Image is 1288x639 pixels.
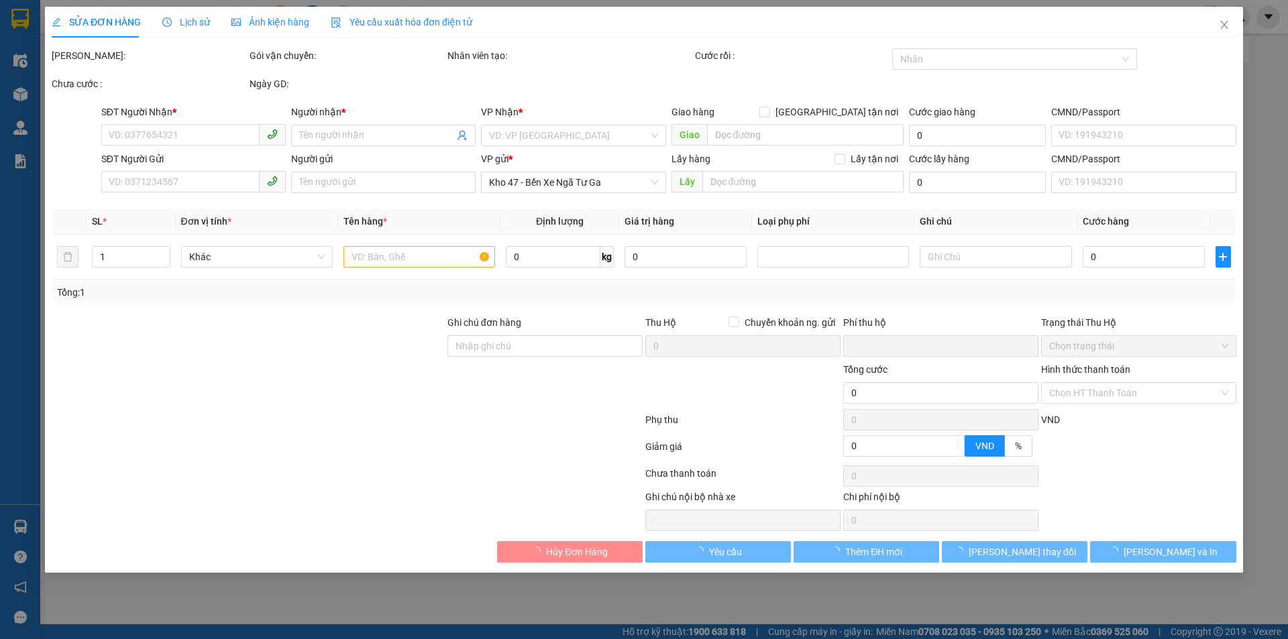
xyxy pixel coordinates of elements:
span: phone [267,176,278,186]
span: Tên hàng [343,216,387,227]
span: SỬA ĐƠN HÀNG [52,17,141,27]
input: Dọc đường [702,171,904,192]
div: Cước rồi : [695,48,890,63]
span: Giao hàng [672,107,714,117]
span: Kho 47 - Bến Xe Ngã Tư Ga [490,172,658,192]
input: Cước lấy hàng [909,172,1046,193]
span: Ảnh kiện hàng [231,17,309,27]
div: Ngày GD: [250,76,445,91]
div: Ghi chú nội bộ nhà xe [645,489,841,510]
span: Thu Hộ [645,317,676,328]
span: picture [231,17,241,27]
div: Nhân viên tạo: [447,48,692,63]
span: close [1219,19,1230,30]
span: Lấy [672,171,702,192]
span: loading [1109,546,1124,556]
span: loading [531,546,546,556]
div: Tổng: 1 [57,285,497,300]
span: Lấy tận nơi [845,152,904,166]
div: Phụ thu [644,412,842,436]
span: kg [600,246,614,268]
span: Lấy hàng [672,154,710,164]
button: Hủy Đơn Hàng [497,541,643,563]
input: Cước giao hàng [909,125,1046,146]
span: Giá trị hàng [625,216,674,227]
div: [PERSON_NAME]: [52,48,247,63]
div: CMND/Passport [1051,152,1236,166]
span: VP Nhận [482,107,519,117]
span: Thêm ĐH mới [845,544,902,559]
span: loading [954,546,969,556]
span: [PERSON_NAME] và In [1124,544,1218,559]
div: Phí thu hộ [843,315,1038,335]
div: CMND/Passport [1051,105,1236,119]
span: Chuyển khoản ng. gửi [739,315,841,330]
span: Hủy Đơn Hàng [546,544,608,559]
span: user-add [458,130,468,141]
span: Lịch sử [162,17,210,27]
button: Close [1205,7,1243,44]
div: Chưa thanh toán [644,466,842,489]
div: Chưa cước : [52,76,247,91]
div: Người gửi [291,152,476,166]
span: edit [52,17,61,27]
div: Người nhận [291,105,476,119]
span: [PERSON_NAME] thay đổi [969,544,1076,559]
span: loading [694,546,709,556]
input: Ghi Chú [920,246,1072,268]
span: Yêu cầu xuất hóa đơn điện tử [331,17,472,27]
span: Tổng cước [843,364,888,375]
span: SL [93,216,103,227]
span: Yêu cầu [709,544,742,559]
img: icon [331,17,341,28]
th: Loại phụ phí [752,209,914,235]
span: [GEOGRAPHIC_DATA] tận nơi [770,105,904,119]
div: SĐT Người Nhận [101,105,286,119]
th: Ghi chú [915,209,1077,235]
span: Giao [672,124,707,146]
input: Ghi chú đơn hàng [447,335,643,357]
label: Hình thức thanh toán [1041,364,1130,375]
div: SĐT Người Gửi [101,152,286,166]
div: Chi phí nội bộ [843,489,1038,510]
label: Ghi chú đơn hàng [447,317,521,328]
input: Dọc đường [707,124,904,146]
span: VND [975,441,994,451]
span: plus [1216,251,1230,262]
button: [PERSON_NAME] và In [1091,541,1236,563]
button: Thêm ĐH mới [794,541,939,563]
span: Định lượng [536,216,584,227]
label: Cước lấy hàng [909,154,969,164]
span: % [1015,441,1022,451]
span: clock-circle [162,17,172,27]
div: Giảm giá [644,439,842,463]
button: Yêu cầu [645,541,791,563]
button: delete [57,246,78,268]
label: Cước giao hàng [909,107,975,117]
button: plus [1216,246,1230,268]
div: Trạng thái Thu Hộ [1041,315,1236,330]
button: [PERSON_NAME] thay đổi [942,541,1087,563]
span: phone [267,129,278,139]
span: Đơn vị tính [181,216,231,227]
div: VP gửi [482,152,666,166]
span: loading [830,546,845,556]
span: VND [1041,414,1060,425]
input: VD: Bàn, Ghế [343,246,495,268]
div: Gói vận chuyển: [250,48,445,63]
span: Chọn trạng thái [1049,336,1228,356]
span: Cước hàng [1083,216,1129,227]
span: Khác [189,247,325,267]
